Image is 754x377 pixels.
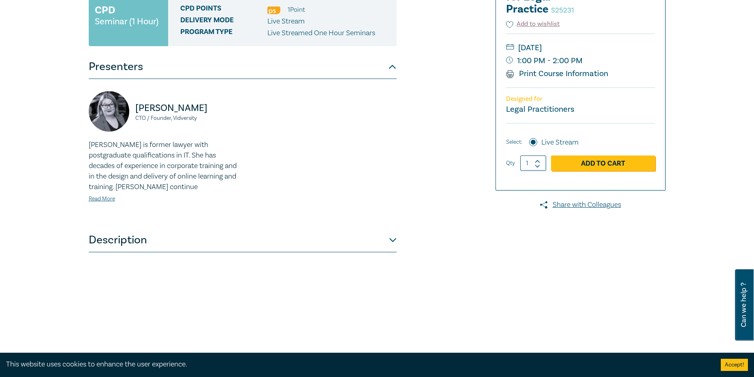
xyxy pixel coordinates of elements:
[506,138,522,147] span: Select:
[180,28,267,38] span: Program type
[506,104,574,115] small: Legal Practitioners
[496,200,666,210] a: Share with Colleagues
[95,17,158,26] small: Seminar (1 Hour)
[506,159,515,168] label: Qty
[721,359,748,371] button: Accept cookies
[180,4,267,15] span: CPD Points
[551,6,574,15] small: S25231
[288,4,305,15] li: 1 Point
[267,28,375,38] p: Live Streamed One Hour Seminars
[520,155,546,171] input: 1
[267,17,305,26] span: Live Stream
[135,102,238,115] p: [PERSON_NAME]
[506,41,655,54] small: [DATE]
[740,274,748,336] span: Can we help ?
[89,55,397,79] button: Presenters
[267,6,280,14] img: Professional Skills
[89,195,115,202] a: Read More
[89,140,238,192] p: [PERSON_NAME] is former lawyer with postgraduate qualifications in IT. She has decades of experie...
[89,228,397,252] button: Description
[541,137,579,148] label: Live Stream
[506,95,655,103] p: Designed for
[135,115,238,121] small: CTO / Founder, Vidversity
[95,3,115,17] h3: CPD
[180,16,267,27] span: Delivery Mode
[506,19,560,29] button: Add to wishlist
[551,155,655,171] a: Add to Cart
[506,54,655,67] small: 1:00 PM - 2:00 PM
[89,91,129,132] img: https://s3.ap-southeast-2.amazonaws.com/leo-cussen-store-production-content/Contacts/Natalie%20Wi...
[6,359,709,370] div: This website uses cookies to enhance the user experience.
[506,68,609,79] a: Print Course Information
